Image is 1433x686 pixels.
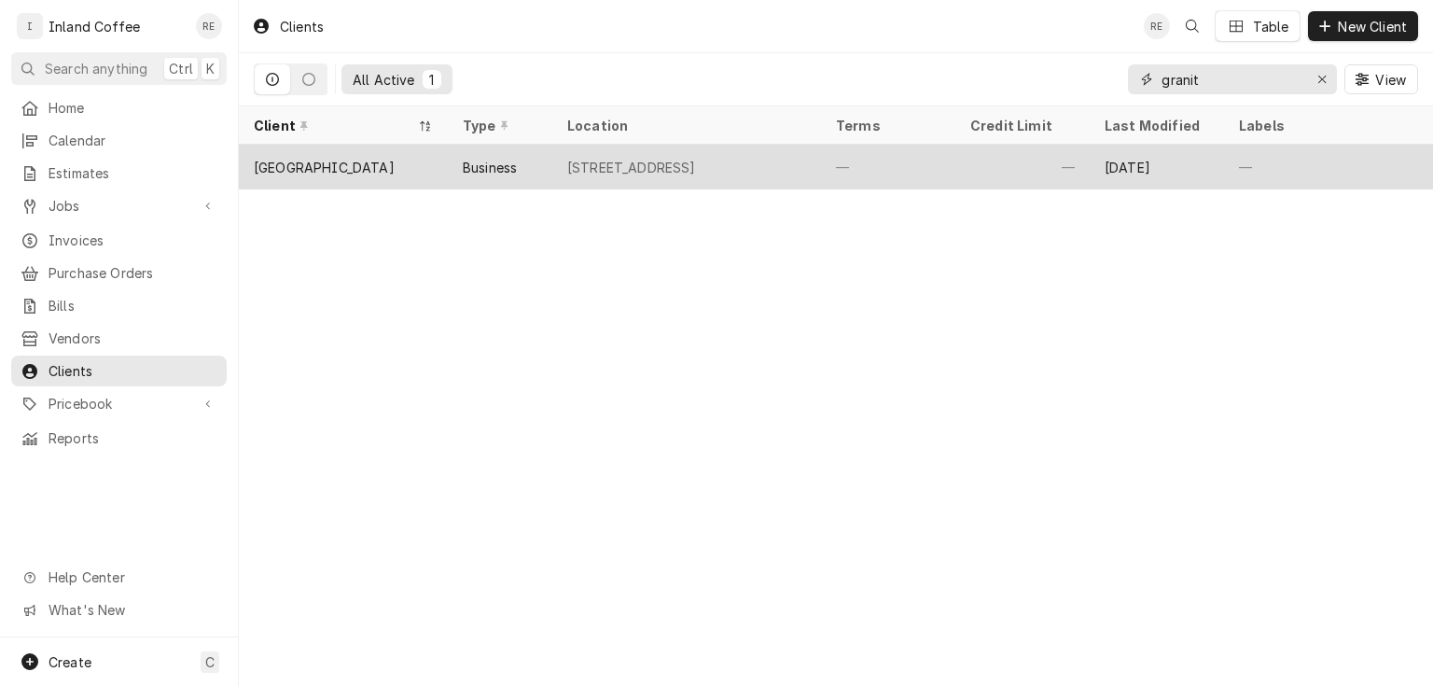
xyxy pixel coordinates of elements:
a: Bills [11,290,227,321]
div: All Active [353,70,415,90]
span: Create [49,654,91,670]
a: Reports [11,423,227,454]
span: New Client [1334,17,1411,36]
a: Invoices [11,225,227,256]
div: Labels [1239,116,1433,135]
div: Last Modified [1105,116,1205,135]
span: Calendar [49,131,217,150]
div: [DATE] [1090,145,1224,189]
span: Home [49,98,217,118]
span: K [206,59,215,78]
span: C [205,652,215,672]
div: — [821,145,955,189]
button: View [1344,64,1418,94]
span: What's New [49,600,216,620]
div: RE [196,13,222,39]
a: Go to Jobs [11,190,227,221]
div: [GEOGRAPHIC_DATA] [254,158,395,177]
a: Home [11,92,227,123]
span: Ctrl [169,59,193,78]
span: Vendors [49,329,217,348]
div: — [955,145,1090,189]
span: Purchase Orders [49,263,217,283]
div: Credit Limit [970,116,1071,135]
div: Ruth Easley's Avatar [1144,13,1170,39]
span: Search anything [45,59,147,78]
div: Terms [836,116,937,135]
a: Estimates [11,158,227,189]
button: Open search [1177,11,1207,41]
a: Go to Pricebook [11,388,227,419]
span: Help Center [49,567,216,587]
div: Type [463,116,534,135]
span: Estimates [49,163,217,183]
div: Table [1253,17,1289,36]
input: Keyword search [1162,64,1301,94]
a: Purchase Orders [11,258,227,288]
a: Vendors [11,323,227,354]
a: Calendar [11,125,227,156]
span: View [1371,70,1410,90]
span: Pricebook [49,394,189,413]
span: Clients [49,361,217,381]
span: Bills [49,296,217,315]
a: Clients [11,356,227,386]
a: Go to Help Center [11,562,227,593]
div: Client [254,116,414,135]
div: [STREET_ADDRESS] [567,158,696,177]
div: Inland Coffee [49,17,140,36]
div: Ruth Easley's Avatar [196,13,222,39]
button: Search anythingCtrlK [11,52,227,85]
button: New Client [1308,11,1418,41]
span: Jobs [49,196,189,216]
div: I [17,13,43,39]
span: Reports [49,428,217,448]
button: Erase input [1307,64,1337,94]
div: 1 [426,70,438,90]
div: RE [1144,13,1170,39]
div: Business [463,158,517,177]
a: Go to What's New [11,595,227,625]
div: Location [567,116,806,135]
span: Invoices [49,231,217,250]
